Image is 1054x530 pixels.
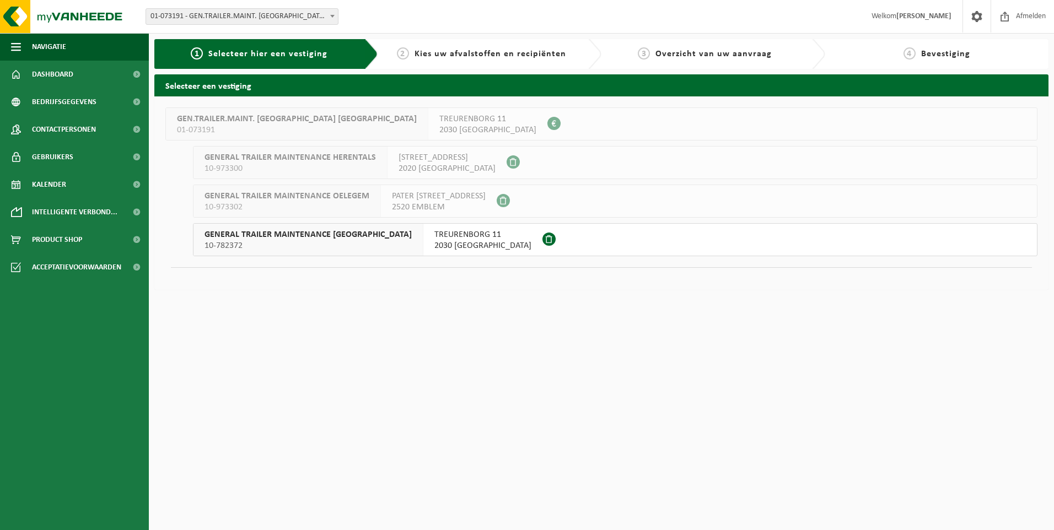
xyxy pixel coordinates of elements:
[208,50,327,58] span: Selecteer hier een vestiging
[205,240,412,251] span: 10-782372
[205,191,369,202] span: GENERAL TRAILER MAINTENANCE OELEGEM
[32,61,73,88] span: Dashboard
[32,253,121,281] span: Acceptatievoorwaarden
[146,8,338,25] span: 01-073191 - GEN.TRAILER.MAINT. BELGIUM NV - ANTWERPEN
[399,163,496,174] span: 2020 [GEOGRAPHIC_DATA]
[177,125,417,136] span: 01-073191
[655,50,772,58] span: Overzicht van uw aanvraag
[434,240,531,251] span: 2030 [GEOGRAPHIC_DATA]
[904,47,916,60] span: 4
[205,163,376,174] span: 10-973300
[921,50,970,58] span: Bevestiging
[415,50,566,58] span: Kies uw afvalstoffen en recipiënten
[397,47,409,60] span: 2
[205,152,376,163] span: GENERAL TRAILER MAINTENANCE HERENTALS
[205,202,369,213] span: 10-973302
[638,47,650,60] span: 3
[193,223,1037,256] button: GENERAL TRAILER MAINTENANCE [GEOGRAPHIC_DATA] 10-782372 TREURENBORG 112030 [GEOGRAPHIC_DATA]
[146,9,338,24] span: 01-073191 - GEN.TRAILER.MAINT. BELGIUM NV - ANTWERPEN
[32,226,82,253] span: Product Shop
[154,74,1048,96] h2: Selecteer een vestiging
[32,33,66,61] span: Navigatie
[399,152,496,163] span: [STREET_ADDRESS]
[32,143,73,171] span: Gebruikers
[32,116,96,143] span: Contactpersonen
[896,12,951,20] strong: [PERSON_NAME]
[434,229,531,240] span: TREURENBORG 11
[32,171,66,198] span: Kalender
[32,88,96,116] span: Bedrijfsgegevens
[439,113,536,125] span: TREURENBORG 11
[32,198,117,226] span: Intelligente verbond...
[439,125,536,136] span: 2030 [GEOGRAPHIC_DATA]
[392,191,486,202] span: PATER [STREET_ADDRESS]
[177,113,417,125] span: GEN.TRAILER.MAINT. [GEOGRAPHIC_DATA] [GEOGRAPHIC_DATA]
[205,229,412,240] span: GENERAL TRAILER MAINTENANCE [GEOGRAPHIC_DATA]
[392,202,486,213] span: 2520 EMBLEM
[191,47,203,60] span: 1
